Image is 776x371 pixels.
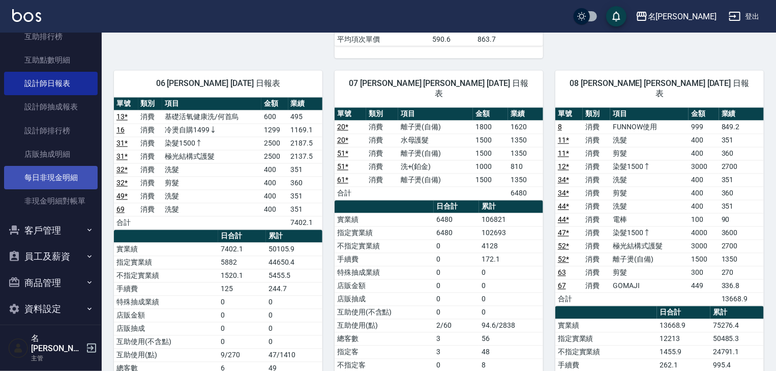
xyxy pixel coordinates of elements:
[114,269,218,282] td: 不指定實業績
[555,108,764,306] table: a dense table
[583,147,610,160] td: 消費
[335,332,434,346] td: 總客數
[218,282,266,296] td: 125
[116,126,125,134] a: 16
[138,203,163,216] td: 消費
[114,282,218,296] td: 手續費
[4,95,98,119] a: 設計師抽成報表
[657,346,710,359] td: 1455.9
[555,293,583,306] td: 合計
[725,7,764,26] button: 登出
[398,174,473,187] td: 離子燙(自備)
[479,266,543,279] td: 0
[610,108,689,121] th: 項目
[288,110,322,124] td: 495
[261,177,288,190] td: 400
[261,163,288,177] td: 400
[266,322,322,335] td: 0
[335,319,434,332] td: 互助使用(點)
[434,266,479,279] td: 0
[266,230,322,243] th: 累計
[366,174,398,187] td: 消費
[162,124,261,137] td: 冷燙自購1499↓
[710,332,764,346] td: 50485.3
[116,206,125,214] a: 69
[719,174,764,187] td: 351
[689,108,719,121] th: 金額
[479,213,543,226] td: 106821
[632,6,721,27] button: 名[PERSON_NAME]
[508,134,543,147] td: 1350
[648,10,717,23] div: 名[PERSON_NAME]
[689,213,719,226] td: 100
[610,147,689,160] td: 剪髮
[138,110,163,124] td: 消費
[689,279,719,293] td: 449
[689,253,719,266] td: 1500
[261,110,288,124] td: 600
[610,200,689,213] td: 洗髮
[479,293,543,306] td: 0
[555,319,657,332] td: 實業績
[434,213,479,226] td: 6480
[719,200,764,213] td: 351
[689,240,719,253] td: 3000
[610,160,689,174] td: 染髮1500↑
[288,163,322,177] td: 351
[434,332,479,346] td: 3
[335,226,434,240] td: 指定實業績
[335,108,366,121] th: 單號
[114,349,218,362] td: 互助使用(點)
[162,163,261,177] td: 洗髮
[508,147,543,160] td: 1350
[719,253,764,266] td: 1350
[568,79,752,99] span: 08 [PERSON_NAME] [PERSON_NAME] [DATE] 日報表
[689,187,719,200] td: 400
[261,203,288,216] td: 400
[4,217,98,244] button: 客戶管理
[218,309,266,322] td: 0
[335,187,366,200] td: 合計
[610,266,689,279] td: 剪髮
[473,108,508,121] th: 金額
[434,279,479,293] td: 0
[508,187,543,200] td: 6480
[138,163,163,177] td: 消費
[335,266,434,279] td: 特殊抽成業績
[335,306,434,319] td: 互助使用(不含點)
[508,174,543,187] td: 1350
[719,160,764,174] td: 2700
[335,108,543,201] table: a dense table
[266,282,322,296] td: 244.7
[114,256,218,269] td: 指定實業績
[218,349,266,362] td: 9/270
[558,282,566,290] a: 67
[558,123,562,131] a: 8
[366,134,398,147] td: 消費
[610,134,689,147] td: 洗髮
[366,160,398,174] td: 消費
[434,201,479,214] th: 日合計
[162,203,261,216] td: 洗髮
[606,6,626,26] button: save
[347,79,531,99] span: 07 [PERSON_NAME] [PERSON_NAME] [DATE] 日報表
[610,279,689,293] td: GOMAJI
[138,177,163,190] td: 消費
[583,134,610,147] td: 消費
[583,266,610,279] td: 消費
[719,134,764,147] td: 351
[479,253,543,266] td: 172.1
[162,98,261,111] th: 項目
[583,213,610,226] td: 消費
[31,333,83,354] h5: 名[PERSON_NAME]
[288,124,322,137] td: 1169.1
[288,177,322,190] td: 360
[583,121,610,134] td: 消費
[479,319,543,332] td: 94.6/2838
[266,309,322,322] td: 0
[261,190,288,203] td: 400
[479,332,543,346] td: 56
[266,269,322,282] td: 5455.5
[261,98,288,111] th: 金額
[266,349,322,362] td: 47/1410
